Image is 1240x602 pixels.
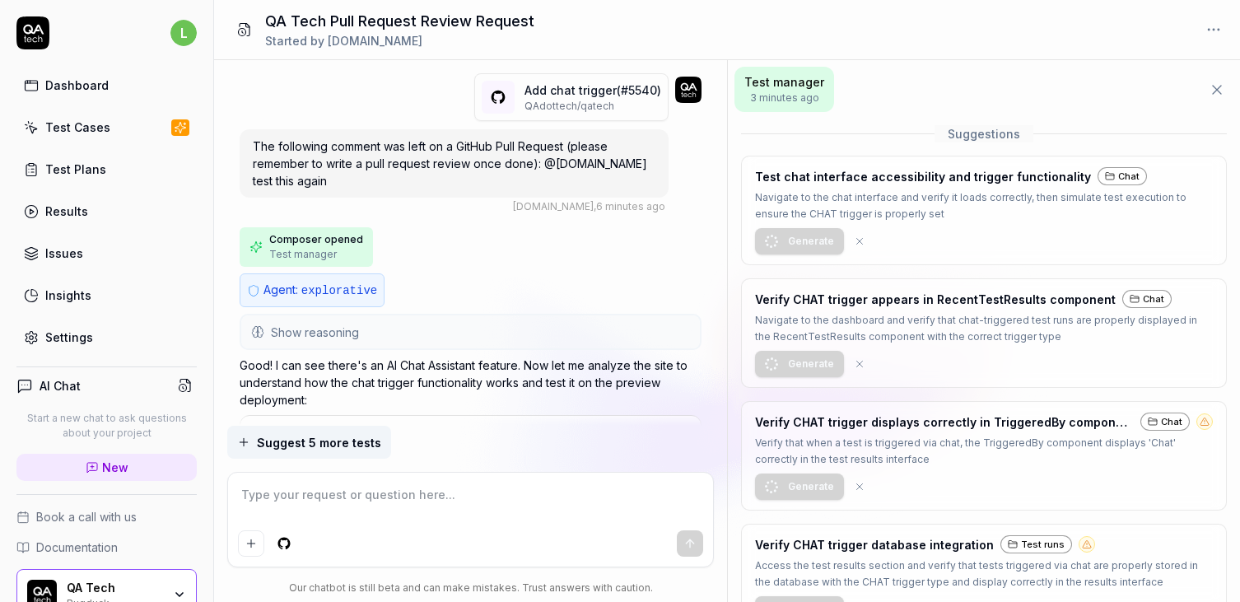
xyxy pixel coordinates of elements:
[755,536,994,553] h3: Verify CHAT trigger database integration
[269,232,363,247] span: Composer opened
[1098,166,1147,186] a: Chat
[16,539,197,556] a: Documentation
[744,73,824,91] span: Test manager
[170,16,197,49] button: l
[45,245,83,262] div: Issues
[16,237,197,269] a: Issues
[755,291,1116,308] h3: Verify CHAT trigger appears in RecentTestResults component
[45,287,91,304] div: Insights
[935,125,1033,142] span: Suggestions
[755,168,1091,185] h3: Test chat interface accessibility and trigger functionality
[513,199,665,214] div: , 6 minutes ago
[238,530,264,557] button: Add attachment
[1140,412,1190,432] a: Chat
[227,581,715,595] div: Our chatbot is still beta and can make mistakes. Trust answers with caution.
[755,435,1213,467] p: Verify that when a test is triggered via chat, the TriggeredBy component displays 'Chat' correctl...
[45,161,106,178] div: Test Plans
[16,321,197,353] a: Settings
[513,200,594,212] span: [DOMAIN_NAME]
[788,234,834,249] span: Generate
[744,91,824,105] span: 3 minutes ago
[16,111,197,143] a: Test Cases
[474,73,669,121] button: Add chat trigger(#5540)QAdottech/qatech
[269,247,337,262] span: Test manager
[328,34,422,48] span: [DOMAIN_NAME]
[1122,290,1172,309] div: Chat
[36,539,118,556] span: Documentation
[16,411,197,441] p: Start a new chat to ask questions about your project
[257,434,381,451] span: Suggest 5 more tests
[675,77,702,103] img: 7ccf6c19-61ad-4a6c-8811-018b02a1b829.jpg
[755,312,1213,344] p: Navigate to the dashboard and verify that chat-triggered test runs are properly displayed in the ...
[788,479,834,494] span: Generate
[301,284,377,297] span: explorative
[16,69,197,101] a: Dashboard
[102,459,128,476] span: New
[45,203,88,220] div: Results
[45,77,109,94] div: Dashboard
[16,195,197,227] a: Results
[36,508,137,525] span: Book a call with us
[16,279,197,311] a: Insights
[265,32,534,49] div: Started by
[241,315,700,348] button: Show reasoning
[170,20,197,46] span: l
[45,329,93,346] div: Settings
[755,189,1213,222] p: Navigate to the chat interface and verify it loads correctly, then simulate test execution to ens...
[524,82,661,99] p: Add chat trigger (# 5540 )
[1000,534,1072,554] a: Test runs
[263,281,377,300] p: Agent:
[40,377,81,394] h4: AI Chat
[524,99,661,114] p: QAdottech / qatech
[1122,289,1172,309] a: Chat
[265,10,534,32] h1: QA Tech Pull Request Review Request
[755,474,844,500] button: Generate
[755,413,1134,431] h3: Verify CHAT trigger displays correctly in TriggeredBy component
[16,153,197,185] a: Test Plans
[45,119,110,136] div: Test Cases
[67,581,162,595] div: QA Tech
[788,357,834,371] span: Generate
[1098,167,1147,186] div: Chat
[240,227,373,267] button: Composer openedTest manager
[16,508,197,525] a: Book a call with us
[253,139,647,188] span: The following comment was left on a GitHub Pull Request (please remember to write a pull request ...
[755,228,844,254] button: Generate
[227,426,391,459] button: Suggest 5 more tests
[734,67,834,112] button: Test manager3 minutes ago
[755,351,844,377] button: Generate
[1000,535,1072,554] div: Test runs
[240,357,702,408] p: Good! I can see there's an AI Chat Assistant feature. Now let me analyze the site to understand h...
[271,324,359,341] span: Show reasoning
[16,454,197,481] a: New
[755,558,1213,590] p: Access the test results section and verify that tests triggered via chat are properly stored in t...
